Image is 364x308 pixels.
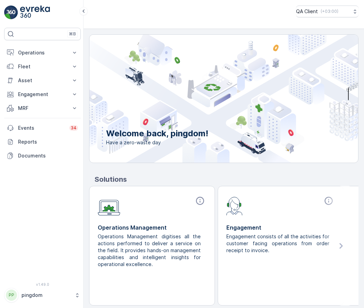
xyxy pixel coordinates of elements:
[4,288,81,302] button: PPpingdom
[58,35,358,163] img: city illustration
[18,91,67,98] p: Engagement
[4,121,81,135] a: Events34
[21,292,71,299] p: pingdom
[20,6,50,19] img: logo_light-DOdMpM7g.png
[226,196,243,215] img: module-icon
[4,135,81,149] a: Reports
[18,49,67,56] p: Operations
[321,9,338,14] p: ( +03:00 )
[106,128,208,139] p: Welcome back, pingdom!
[226,233,329,254] p: Engagement consists of all the activities for customer facing operations from order receipt to in...
[4,149,81,163] a: Documents
[4,46,81,60] button: Operations
[106,139,208,146] span: Have a zero-waste day
[18,152,78,159] p: Documents
[98,233,201,268] p: Operations Management digitises all the actions performed to deliver a service on the field. It p...
[4,101,81,115] button: MRF
[226,223,335,232] p: Engagement
[18,105,67,112] p: MRF
[18,63,67,70] p: Fleet
[4,87,81,101] button: Engagement
[95,174,358,185] p: Solutions
[4,60,81,74] button: Fleet
[18,125,65,131] p: Events
[296,6,358,17] button: QA Client(+03:00)
[6,290,17,301] div: PP
[4,74,81,87] button: Asset
[98,223,206,232] p: Operations Management
[4,6,18,19] img: logo
[296,8,318,15] p: QA Client
[69,31,76,37] p: ⌘B
[18,138,78,145] p: Reports
[98,196,120,216] img: module-icon
[18,77,67,84] p: Asset
[4,282,81,286] span: v 1.49.0
[71,125,77,131] p: 34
